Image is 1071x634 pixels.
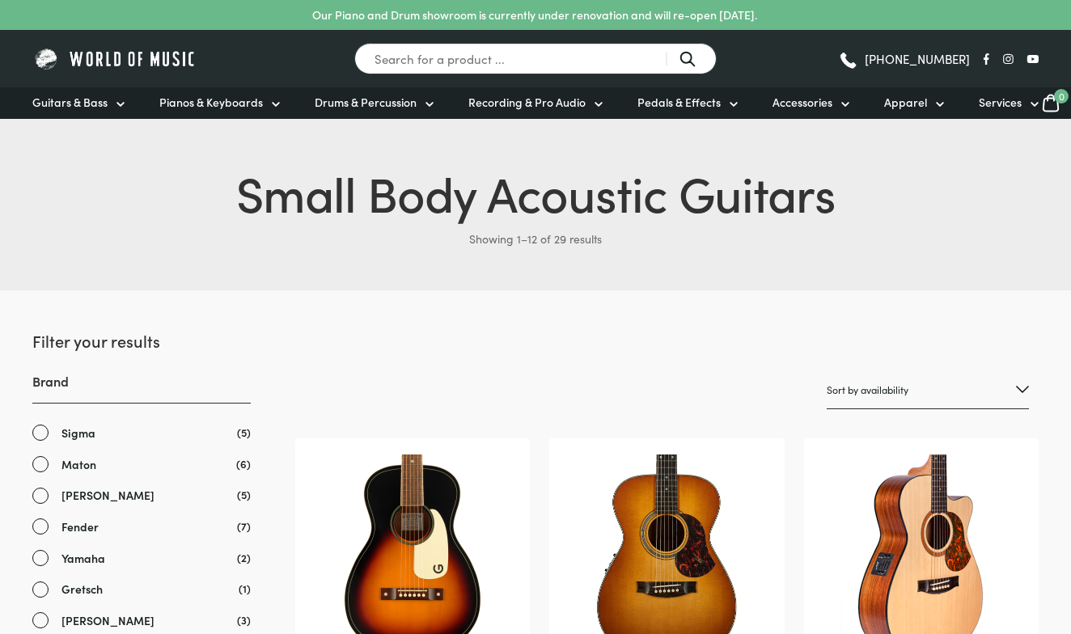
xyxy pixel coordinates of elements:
span: Apparel [884,94,927,111]
span: Maton [61,455,96,474]
a: [PERSON_NAME] [32,611,251,630]
span: (1) [239,580,251,597]
div: Brand [32,372,251,630]
p: Our Piano and Drum showroom is currently under renovation and will re-open [DATE]. [312,6,757,23]
h3: Brand [32,372,251,404]
a: Sigma [32,424,251,442]
span: Sigma [61,424,95,442]
p: Showing 1–12 of 29 results [32,226,1039,251]
span: Pianos & Keyboards [159,94,263,111]
span: (7) [237,518,251,535]
h1: Small Body Acoustic Guitars [32,158,1039,226]
span: Pedals & Effects [637,94,721,111]
span: (5) [237,486,251,503]
span: Accessories [773,94,832,111]
select: Shop order [827,371,1029,409]
iframe: Chat with our support team [836,456,1071,634]
span: [PERSON_NAME] [61,611,155,630]
span: Fender [61,518,99,536]
a: [PERSON_NAME] [32,486,251,505]
input: Search for a product ... [354,43,717,74]
span: Guitars & Bass [32,94,108,111]
h2: Filter your results [32,329,251,352]
a: Maton [32,455,251,474]
span: [PHONE_NUMBER] [865,53,970,65]
img: World of Music [32,46,198,71]
a: Gretsch [32,580,251,598]
span: Services [979,94,1022,111]
span: Drums & Percussion [315,94,417,111]
span: Yamaha [61,549,105,568]
span: Recording & Pro Audio [468,94,586,111]
span: [PERSON_NAME] [61,486,155,505]
span: (6) [236,455,251,472]
a: Yamaha [32,549,251,568]
span: Gretsch [61,580,103,598]
a: Fender [32,518,251,536]
span: (2) [237,549,251,566]
span: 0 [1054,89,1069,104]
span: (5) [237,424,251,441]
span: (3) [237,611,251,628]
a: [PHONE_NUMBER] [838,47,970,71]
